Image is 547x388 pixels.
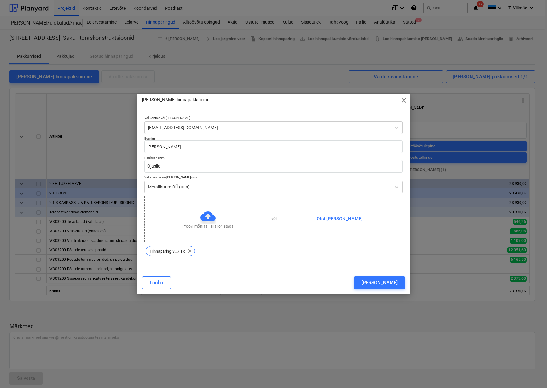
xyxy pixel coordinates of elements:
div: Otsi [PERSON_NAME] [317,215,362,223]
div: Vestlusvidin [515,358,547,388]
p: Vali kontakt või [PERSON_NAME] [144,116,403,121]
p: Eesnimi [144,136,403,140]
span: clear [186,247,193,255]
button: Otsi [PERSON_NAME] [309,213,370,225]
p: Proovi mõni fail siia lohistada [182,224,234,229]
div: Hinnapäring S...xlsx [146,246,195,256]
div: Loobu [150,278,163,287]
button: Loobu [142,276,171,289]
p: [PERSON_NAME] hinnapakkumine [142,97,209,103]
p: Perekonnanimi [144,156,403,160]
button: [PERSON_NAME] [354,276,405,289]
div: Proovi mõni fail siia lohistadavõiOtsi [PERSON_NAME] [144,196,404,242]
iframe: Chat Widget [515,358,547,388]
p: või [271,216,277,222]
span: Hinnapäring S...xlsx [146,249,188,254]
div: [PERSON_NAME] [362,278,398,287]
span: close [400,97,408,104]
p: Vali ettevõte või [PERSON_NAME] uus [144,175,403,181]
